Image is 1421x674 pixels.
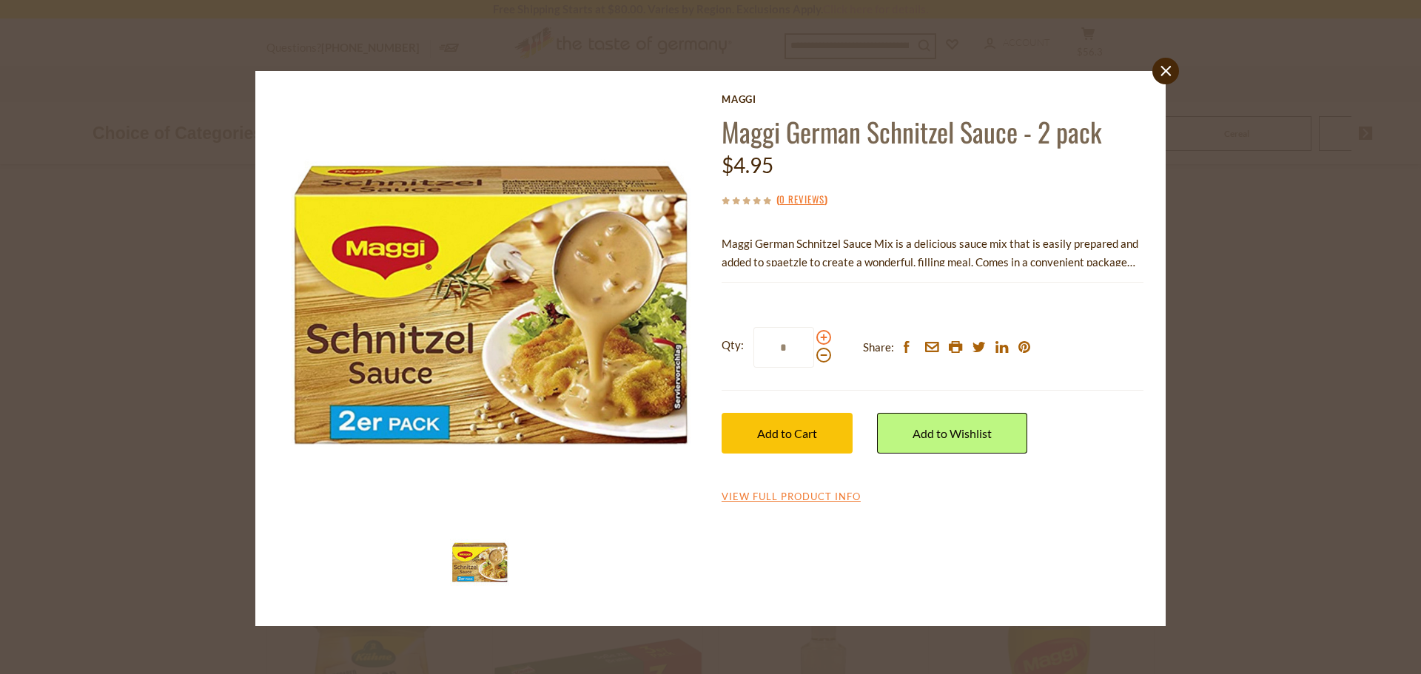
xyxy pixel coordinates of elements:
[450,533,509,592] img: Maggi German Schnitzel Sauce 2 Pack
[722,336,744,354] strong: Qty:
[722,152,773,178] span: $4.95
[722,112,1101,151] a: Maggi German Schnitzel Sauce - 2 pack
[722,491,861,504] a: View Full Product Info
[722,413,853,454] button: Add to Cart
[757,426,817,440] span: Add to Cart
[722,235,1143,272] p: Maggi German Schnitzel Sauce Mix is a delicious sauce mix that is easily prepared and added to sp...
[722,93,1143,105] a: Maggi
[877,413,1027,454] a: Add to Wishlist
[863,338,894,357] span: Share:
[753,327,814,368] input: Qty:
[278,93,700,516] img: Maggi German Schnitzel Sauce 2 Pack
[779,192,824,208] a: 0 Reviews
[776,192,827,206] span: ( )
